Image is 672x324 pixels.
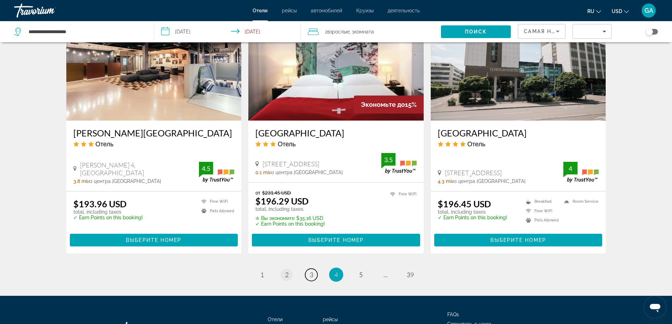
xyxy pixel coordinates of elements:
p: $35.16 USD [255,215,325,221]
input: Search hotel destination [28,26,143,37]
span: Выберите номер [126,237,181,243]
span: Выберите номер [490,237,546,243]
li: Free WiFi [522,208,561,214]
div: 4 [563,164,577,173]
span: Отель [278,140,296,148]
span: , 1 [350,27,374,37]
a: рейсы [282,8,297,13]
img: Feringapark Hotel Unterföhring [431,8,606,121]
span: 5 [359,271,363,279]
button: Filters [573,24,612,39]
button: Select check in and out date [154,21,301,42]
img: Helvetia Hotel Munich City Center [248,8,424,121]
p: total, including taxes [255,206,325,212]
span: Отель [96,140,114,148]
nav: Pagination [66,268,606,282]
button: Change currency [612,6,629,16]
a: Круизы [356,8,374,13]
span: 2 [325,27,350,37]
span: из центра [GEOGRAPHIC_DATA] [269,170,343,175]
a: деятельность [388,8,420,13]
li: Breakfast [522,198,561,204]
span: USD [612,8,622,14]
span: Поиск [465,29,487,35]
button: User Menu [640,3,658,18]
span: 4.3 mi [438,178,452,184]
div: 3.5 [381,155,395,164]
li: Pets Allowed [522,218,561,224]
span: ru [587,8,594,14]
span: из центра [GEOGRAPHIC_DATA] [452,178,526,184]
span: 4 [334,271,338,279]
button: Travelers: 2 adults, 0 children [301,21,441,42]
span: [STREET_ADDRESS] [445,169,502,177]
li: Room Service [561,198,599,204]
a: Travorium [14,1,85,20]
a: Выберите номер [70,236,238,243]
a: Выберите номер [434,236,603,243]
div: 3 star Hotel [73,140,235,148]
button: Change language [587,6,601,16]
span: 2 [285,271,289,279]
iframe: Button to launch messaging window [644,296,666,318]
button: Toggle map [641,29,658,35]
a: [GEOGRAPHIC_DATA] [255,128,417,138]
span: [STREET_ADDRESS] [262,160,319,168]
span: GA [644,7,653,14]
span: 3.8 mi [73,178,87,184]
a: рейсы [323,317,338,322]
span: ... [383,271,388,279]
span: от [255,190,260,196]
div: 3 star Hotel [255,140,417,148]
span: 1 [260,271,264,279]
span: Комната [354,29,374,35]
a: [GEOGRAPHIC_DATA] [438,128,599,138]
span: Экономьте до [361,101,405,108]
a: Выберите номер [252,236,420,243]
ins: $196.29 USD [255,196,309,206]
a: FAQs [447,312,459,317]
p: ✓ Earn Points on this booking! [438,215,507,220]
span: 3 [310,271,313,279]
li: Free WiFi [387,190,417,198]
div: 4.5 [199,164,213,173]
span: Взрослые [327,29,350,35]
del: $231.45 USD [262,190,291,196]
a: автомобилей [311,8,342,13]
span: Отель [467,140,485,148]
p: ✓ Earn Points on this booking! [255,221,325,227]
span: [PERSON_NAME] 4, [GEOGRAPHIC_DATA] [80,161,199,177]
ins: $196.45 USD [438,198,491,209]
button: Выберите номер [434,234,603,246]
a: Отели [268,317,283,322]
span: Выберите номер [308,237,364,243]
a: [PERSON_NAME][GEOGRAPHIC_DATA] [73,128,235,138]
li: Pets Allowed [198,208,234,214]
ins: $193.96 USD [73,198,127,209]
button: Выберите номер [252,234,420,246]
span: Самая низкая цена [524,29,589,34]
span: ✮ Вы экономите [255,215,295,221]
li: Free WiFi [198,198,234,204]
img: TrustYou guest rating badge [563,162,599,183]
a: Отели [253,8,268,13]
p: total, including taxes [73,209,143,215]
div: 15% [354,96,424,114]
img: TrustYou guest rating badge [381,153,417,174]
button: Search [441,25,511,38]
img: TrustYou guest rating badge [199,162,234,183]
span: 0.1 mi [255,170,269,175]
button: Выберите номер [70,234,238,246]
